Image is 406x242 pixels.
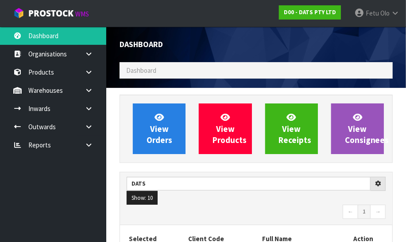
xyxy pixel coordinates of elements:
[279,5,341,20] a: D00 - DATS PTY LTD
[366,9,379,17] span: Fetu
[380,9,390,17] span: Olo
[199,103,251,154] a: ViewProducts
[120,39,163,49] span: Dashboard
[133,103,186,154] a: ViewOrders
[370,205,386,219] a: →
[343,205,358,219] a: ←
[28,8,73,19] span: ProStock
[279,112,312,145] span: View Receipts
[75,10,89,18] small: WMS
[265,103,318,154] a: ViewReceipts
[345,112,389,145] span: View Consignees
[126,66,156,75] span: Dashboard
[284,8,336,16] strong: D00 - DATS PTY LTD
[13,8,24,19] img: cube-alt.png
[127,191,158,205] button: Show: 10
[147,112,172,145] span: View Orders
[127,205,386,220] nav: Page navigation
[358,205,371,219] a: 1
[127,177,371,190] input: Search clients
[213,112,247,145] span: View Products
[331,103,384,154] a: ViewConsignees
